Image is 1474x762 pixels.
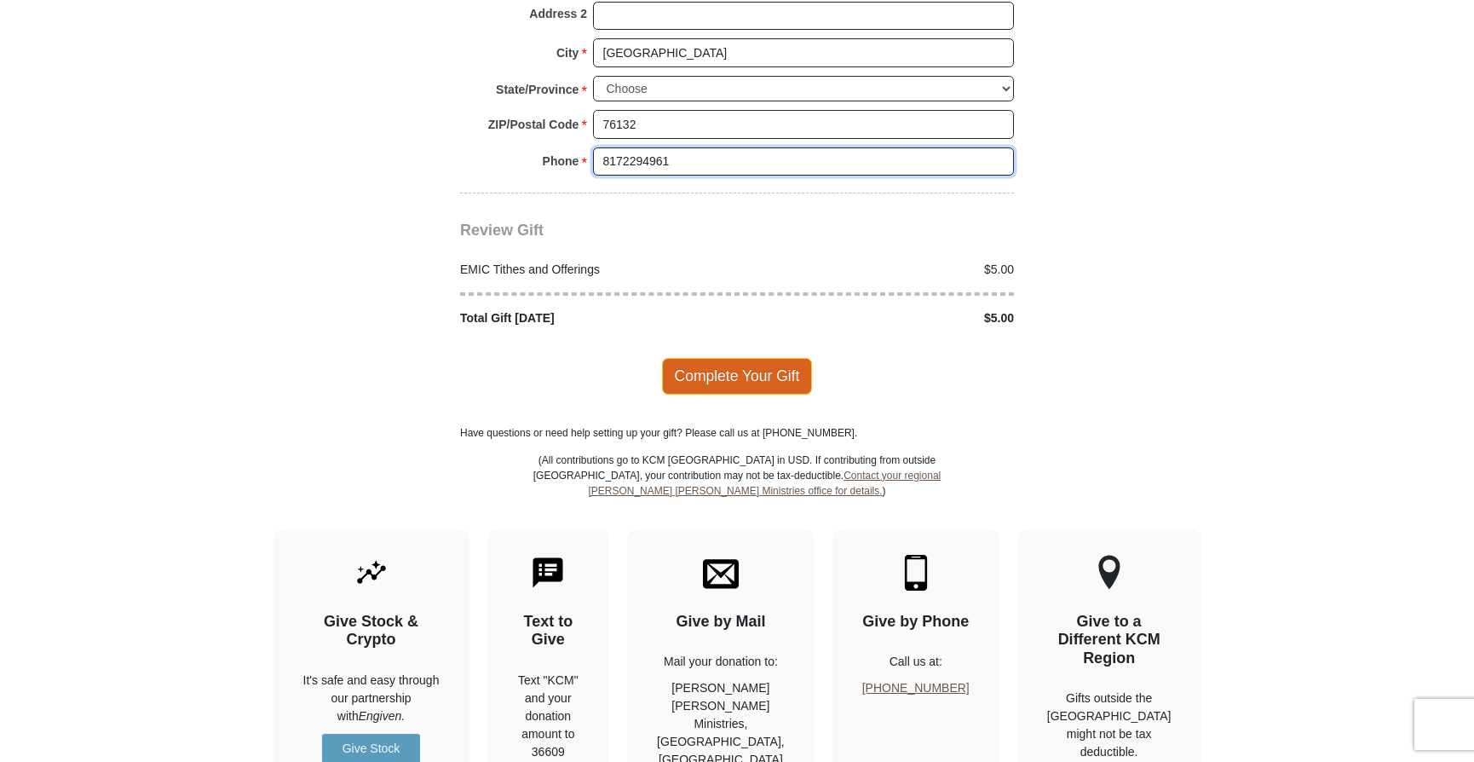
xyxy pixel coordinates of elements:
p: Call us at: [862,653,970,671]
i: Engiven. [359,709,405,723]
img: envelope.svg [703,555,739,591]
strong: City [556,41,579,65]
img: give-by-stock.svg [354,555,389,591]
strong: Phone [543,149,579,173]
div: Total Gift [DATE] [452,309,738,327]
p: Gifts outside the [GEOGRAPHIC_DATA] might not be tax deductible. [1047,690,1172,761]
p: (All contributions go to KCM [GEOGRAPHIC_DATA] in USD. If contributing from outside [GEOGRAPHIC_D... [533,453,941,529]
span: Review Gift [460,222,544,239]
div: $5.00 [737,261,1023,279]
h4: Give to a Different KCM Region [1047,613,1172,668]
p: It's safe and easy through our partnership with [303,672,440,725]
span: Complete Your Gift [662,358,813,394]
div: $5.00 [737,309,1023,327]
strong: Address 2 [529,2,587,26]
a: Contact your regional [PERSON_NAME] [PERSON_NAME] Ministries office for details. [588,470,941,497]
a: [PHONE_NUMBER] [862,681,970,695]
h4: Give Stock & Crypto [303,613,440,649]
div: EMIC Tithes and Offerings [452,261,738,279]
strong: ZIP/Postal Code [488,113,579,136]
strong: State/Province [496,78,579,101]
h4: Give by Phone [862,613,970,632]
h4: Text to Give [517,613,580,649]
p: Have questions or need help setting up your gift? Please call us at [PHONE_NUMBER]. [460,425,1014,441]
img: text-to-give.svg [530,555,566,591]
h4: Give by Mail [657,613,785,632]
p: Mail your donation to: [657,653,785,671]
div: Text "KCM" and your donation amount to 36609 [517,672,580,761]
img: other-region [1097,555,1121,591]
img: mobile.svg [898,555,934,591]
